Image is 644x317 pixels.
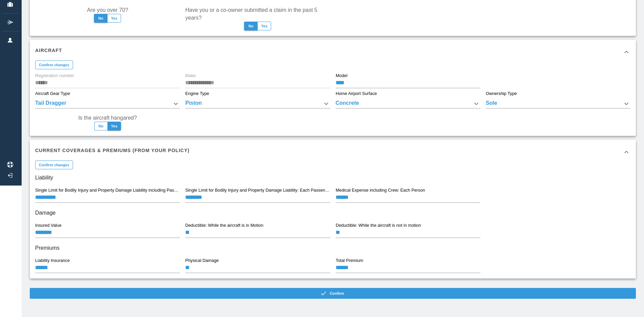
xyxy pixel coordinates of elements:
[35,60,73,69] button: Confirm changes
[35,258,70,264] label: Liability Insurance
[257,22,271,30] button: Yes
[108,122,121,130] button: Yes
[94,14,108,23] button: No
[35,99,180,108] div: Tail Dragger
[107,14,121,23] button: Yes
[35,243,630,253] h6: Premiums
[35,91,70,97] label: Aircraft Gear Type
[185,73,196,79] label: Make
[336,91,377,97] label: Home Airport Surface
[244,22,258,30] button: No
[35,187,180,193] label: Single Limit for Bodily Injury and Property Damage Liability including Passengers: Each Occurrence
[94,122,108,130] button: No
[30,40,636,64] div: Aircraft
[35,47,62,54] h6: Aircraft
[185,6,330,22] label: Have you or a co-owner submitted a claim in the past 5 years?
[30,288,636,299] button: Confirm
[78,114,137,122] label: Is the aircraft hangared?
[336,99,480,108] div: Concrete
[336,187,425,193] label: Medical Expense including Crew: Each Person
[486,99,630,108] div: Sole
[35,222,62,228] label: Insured Value
[35,161,73,169] button: Confirm changes
[185,222,263,228] label: Deductible: While the aircraft is in Motion
[185,187,330,193] label: Single Limit for Bodily Injury and Property Damage Liability: Each Passenger
[486,91,517,97] label: Ownership Type
[336,222,421,228] label: Deductible: While the aircraft is not in motion
[185,99,330,108] div: Piston
[35,173,630,182] h6: Liability
[336,258,363,264] label: Total Premium
[35,208,630,218] h6: Damage
[35,147,190,154] h6: Current Coverages & Premiums (from your policy)
[30,140,636,164] div: Current Coverages & Premiums (from your policy)
[87,6,128,14] label: Are you over 70?
[185,91,209,97] label: Engine Type
[185,258,219,264] label: Physical Damage
[336,73,348,79] label: Model
[35,73,74,79] label: Registration number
